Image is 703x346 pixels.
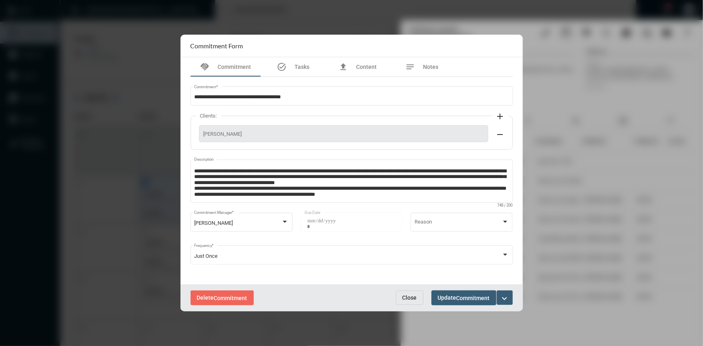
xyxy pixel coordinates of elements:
mat-icon: notes [406,62,415,72]
span: Content [356,64,377,70]
button: Close [396,290,423,305]
label: Clients: [196,113,221,119]
mat-icon: remove [496,130,505,139]
mat-icon: task_alt [277,62,286,72]
span: Update [438,294,490,301]
mat-icon: expand_more [500,294,510,303]
mat-hint: 748 / 200 [498,203,513,208]
span: Delete [197,294,247,301]
span: Notes [423,64,439,70]
span: Commitment [218,64,251,70]
span: Commitment [214,295,247,301]
span: Commitment [456,295,490,301]
span: [PERSON_NAME] [194,220,233,226]
mat-icon: add [496,112,505,121]
span: [PERSON_NAME] [203,131,484,137]
mat-icon: handshake [200,62,210,72]
button: UpdateCommitment [431,290,496,305]
button: DeleteCommitment [191,290,254,305]
span: Tasks [294,64,309,70]
span: Close [402,294,417,301]
mat-icon: file_upload [338,62,348,72]
h2: Commitment Form [191,42,243,50]
span: Just Once [194,253,218,259]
